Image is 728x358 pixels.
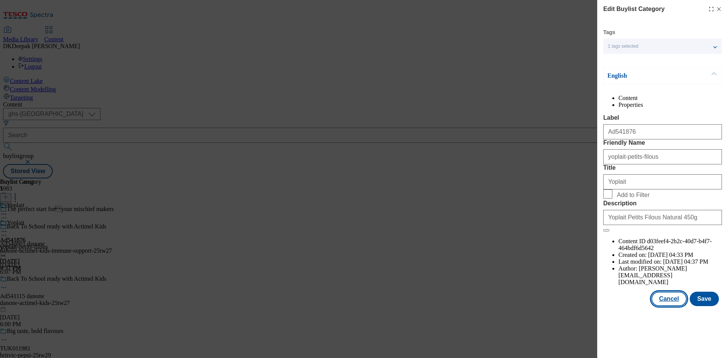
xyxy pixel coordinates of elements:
[663,258,708,265] span: [DATE] 04:37 PM
[618,238,722,252] li: Content ID
[617,192,650,199] span: Add to Filter
[603,210,722,225] input: Enter Description
[618,265,687,285] span: [PERSON_NAME][EMAIL_ADDRESS][DOMAIN_NAME]
[618,258,722,265] li: Last modified on:
[608,44,639,49] span: 1 tags selected
[603,174,722,189] input: Enter Title
[648,252,693,258] span: [DATE] 04:33 PM
[607,72,687,80] p: English
[603,114,722,121] label: Label
[603,164,722,171] label: Title
[603,39,722,54] button: 1 tags selected
[603,139,722,146] label: Friendly Name
[690,292,719,306] button: Save
[618,238,712,251] span: d03feef4-2b2c-40d7-b4f7-464bdf6d5642
[651,292,686,306] button: Cancel
[603,124,722,139] input: Enter Label
[603,5,665,14] h4: Edit Buylist Category
[603,200,722,207] label: Description
[618,102,722,108] li: Properties
[618,95,722,102] li: Content
[618,265,722,286] li: Author:
[603,30,615,34] label: Tags
[618,252,722,258] li: Created on:
[603,149,722,164] input: Enter Friendly Name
